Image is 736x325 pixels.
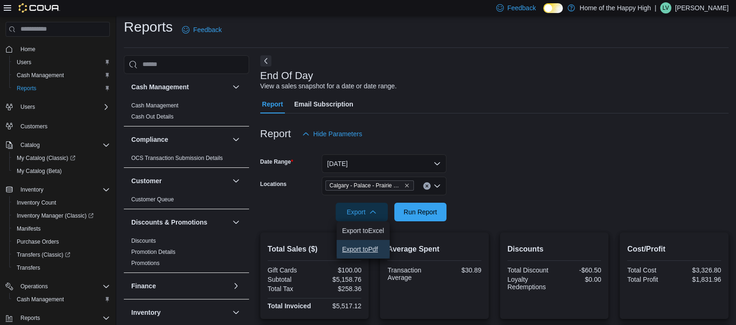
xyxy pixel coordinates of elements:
[268,244,362,255] h2: Total Sales ($)
[131,113,174,120] a: Cash Out Details
[337,240,390,259] button: Export toPdf
[13,294,68,305] a: Cash Management
[131,113,174,120] span: Cash Out Details
[131,176,162,186] h3: Customer
[9,293,114,306] button: Cash Management
[17,238,59,245] span: Purchase Orders
[20,283,48,290] span: Operations
[260,128,291,139] h3: Report
[507,266,553,274] div: Total Discount
[580,2,651,13] p: Home of the Happy High
[13,262,110,273] span: Transfers
[13,166,66,177] a: My Catalog (Beta)
[230,307,242,318] button: Inventory
[131,308,161,317] h3: Inventory
[13,236,63,247] a: Purchase Orders
[17,251,70,259] span: Transfers (Classic)
[20,314,40,322] span: Reports
[17,281,52,292] button: Operations
[124,194,249,209] div: Customer
[13,197,60,208] a: Inventory Count
[9,152,114,165] a: My Catalog (Classic)
[9,196,114,209] button: Inventory Count
[17,184,47,195] button: Inventory
[2,139,114,152] button: Catalog
[17,199,56,206] span: Inventory Count
[268,285,313,292] div: Total Tax
[13,166,110,177] span: My Catalog (Beta)
[9,209,114,222] a: Inventory Manager (Classic)
[17,72,64,79] span: Cash Management
[131,218,207,227] h3: Discounts & Promotions
[17,264,40,272] span: Transfers
[317,266,362,274] div: $100.00
[342,227,384,234] span: Export to Excel
[17,120,110,132] span: Customers
[131,218,229,227] button: Discounts & Promotions
[13,223,110,234] span: Manifests
[131,308,229,317] button: Inventory
[13,153,110,164] span: My Catalog (Classic)
[2,312,114,325] button: Reports
[675,2,729,13] p: [PERSON_NAME]
[131,238,156,244] a: Discounts
[230,175,242,186] button: Customer
[17,312,110,324] span: Reports
[131,155,223,161] a: OCS Transaction Submission Details
[17,85,36,92] span: Reports
[298,125,366,143] button: Hide Parameters
[131,281,229,291] button: Finance
[2,42,114,56] button: Home
[131,196,174,203] span: Customer Queue
[9,261,114,274] button: Transfers
[13,70,68,81] a: Cash Management
[268,266,313,274] div: Gift Cards
[131,82,229,92] button: Cash Management
[17,296,64,303] span: Cash Management
[387,266,432,281] div: Transaction Average
[17,121,51,132] a: Customers
[330,181,402,190] span: Calgary - Palace - Prairie Records
[342,245,384,253] span: Export to Pdf
[404,207,437,217] span: Run Report
[178,20,225,39] a: Feedback
[131,135,168,144] h3: Compliance
[260,158,293,166] label: Date Range
[2,183,114,196] button: Inventory
[662,2,669,13] span: LV
[322,154,446,173] button: [DATE]
[13,57,110,68] span: Users
[17,225,41,232] span: Manifests
[627,266,672,274] div: Total Cost
[543,13,544,13] span: Dark Mode
[9,82,114,95] button: Reports
[17,139,110,151] span: Catalog
[627,276,672,283] div: Total Profit
[124,100,249,126] div: Cash Management
[260,70,313,81] h3: End Of Day
[131,102,178,109] a: Cash Management
[124,18,173,36] h1: Reports
[556,266,601,274] div: -$60.50
[337,221,390,240] button: Export toExcel
[262,95,283,113] span: Report
[17,167,62,175] span: My Catalog (Beta)
[131,82,189,92] h3: Cash Management
[543,3,563,13] input: Dark Mode
[131,281,156,291] h3: Finance
[13,197,110,208] span: Inventory Count
[17,154,75,162] span: My Catalog (Classic)
[20,123,47,130] span: Customers
[17,101,110,113] span: Users
[294,95,353,113] span: Email Subscription
[131,176,229,186] button: Customer
[124,153,249,167] div: Compliance
[9,248,114,261] a: Transfers (Classic)
[404,183,410,188] button: Remove Calgary - Palace - Prairie Records from selection in this group
[13,210,97,221] a: Inventory Manager (Classic)
[17,43,110,55] span: Home
[507,244,601,255] h2: Discounts
[13,223,44,234] a: Manifests
[655,2,656,13] p: |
